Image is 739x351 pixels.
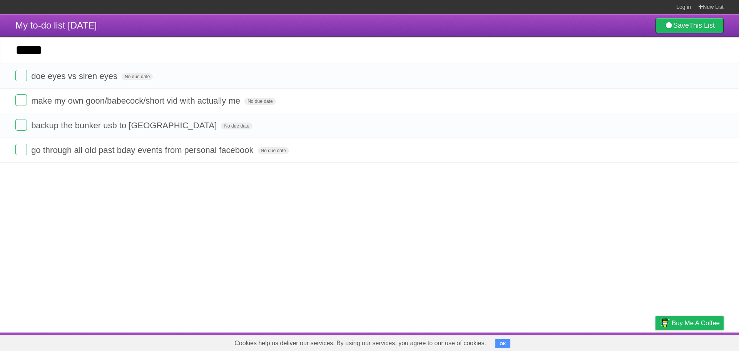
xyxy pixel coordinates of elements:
label: Done [15,70,27,81]
button: OK [495,339,510,348]
label: Done [15,94,27,106]
span: make my own goon/babecock/short vid with actually me [31,96,242,106]
span: No due date [122,73,153,80]
a: Buy me a coffee [655,316,724,330]
a: About [553,334,569,349]
a: SaveThis List [655,18,724,33]
span: No due date [244,98,276,105]
span: Buy me a coffee [672,316,720,330]
label: Done [15,144,27,155]
b: This List [689,22,715,29]
label: Done [15,119,27,131]
a: Terms [619,334,636,349]
a: Suggest a feature [675,334,724,349]
a: Privacy [645,334,665,349]
span: doe eyes vs siren eyes [31,71,119,81]
span: No due date [258,147,289,154]
span: backup the bunker usb to [GEOGRAPHIC_DATA] [31,121,219,130]
span: My to-do list [DATE] [15,20,97,30]
a: Developers [578,334,610,349]
img: Buy me a coffee [659,316,670,329]
span: go through all old past bday events from personal facebook [31,145,255,155]
span: No due date [221,123,252,129]
span: Cookies help us deliver our services. By using our services, you agree to our use of cookies. [227,336,494,351]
